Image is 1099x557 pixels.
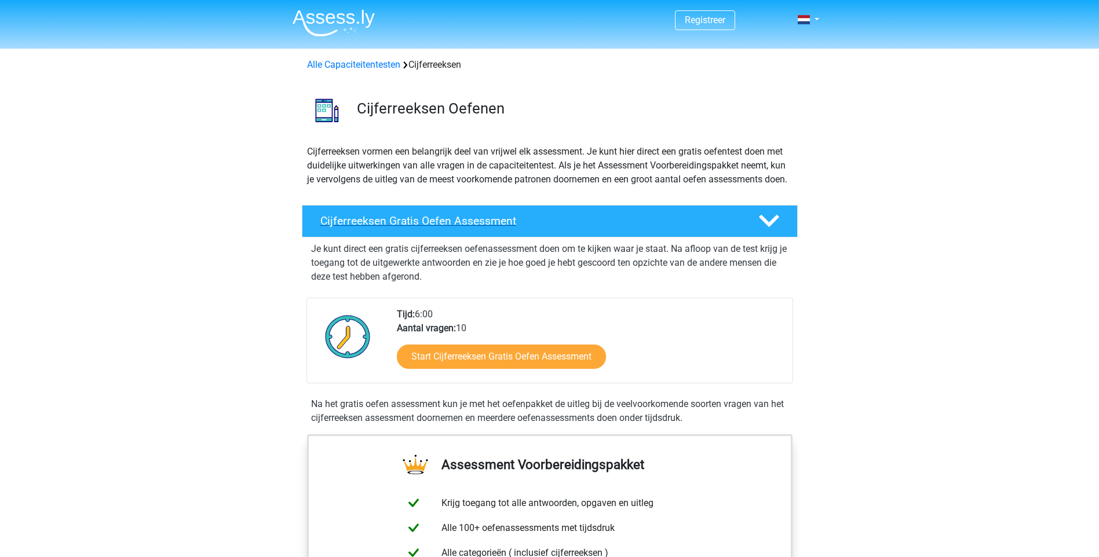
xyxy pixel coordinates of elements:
h3: Cijferreeksen Oefenen [357,100,788,118]
a: Registreer [685,14,725,25]
a: Cijferreeksen Gratis Oefen Assessment [297,205,802,237]
div: 6:00 10 [388,307,792,383]
img: cijferreeksen [302,86,352,135]
img: Assessly [293,9,375,36]
div: Na het gratis oefen assessment kun je met het oefenpakket de uitleg bij de veelvoorkomende soorte... [306,397,793,425]
div: Cijferreeksen [302,58,797,72]
b: Tijd: [397,309,415,320]
p: Cijferreeksen vormen een belangrijk deel van vrijwel elk assessment. Je kunt hier direct een grat... [307,145,793,186]
a: Start Cijferreeksen Gratis Oefen Assessment [397,345,606,369]
p: Je kunt direct een gratis cijferreeksen oefenassessment doen om te kijken waar je staat. Na afloo... [311,242,788,284]
img: Klok [319,307,377,365]
a: Alle Capaciteitentesten [307,59,400,70]
b: Aantal vragen: [397,323,456,334]
h4: Cijferreeksen Gratis Oefen Assessment [320,214,740,228]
